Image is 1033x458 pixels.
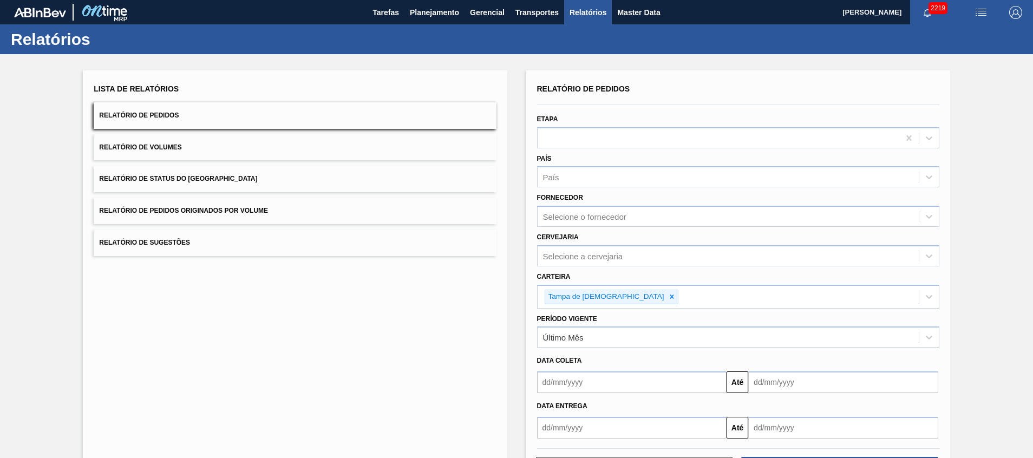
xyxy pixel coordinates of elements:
[99,239,190,246] span: Relatório de Sugestões
[515,6,559,19] span: Transportes
[537,273,571,280] label: Carteira
[537,84,630,93] span: Relatório de Pedidos
[537,115,558,123] label: Etapa
[537,155,552,162] label: País
[537,417,727,439] input: dd/mm/yyyy
[99,207,268,214] span: Relatório de Pedidos Originados por Volume
[543,251,623,260] div: Selecione a cervejaria
[617,6,660,19] span: Master Data
[94,198,496,224] button: Relatório de Pedidos Originados por Volume
[410,6,459,19] span: Planejamento
[99,175,257,182] span: Relatório de Status do [GEOGRAPHIC_DATA]
[727,417,748,439] button: Até
[470,6,505,19] span: Gerencial
[543,173,559,182] div: País
[94,134,496,161] button: Relatório de Volumes
[94,166,496,192] button: Relatório de Status do [GEOGRAPHIC_DATA]
[11,33,203,45] h1: Relatórios
[537,194,583,201] label: Fornecedor
[94,230,496,256] button: Relatório de Sugestões
[748,417,938,439] input: dd/mm/yyyy
[94,84,179,93] span: Lista de Relatórios
[545,290,666,304] div: Tampa de [DEMOGRAPHIC_DATA]
[537,315,597,323] label: Período Vigente
[748,371,938,393] input: dd/mm/yyyy
[94,102,496,129] button: Relatório de Pedidos
[537,357,582,364] span: Data coleta
[99,143,181,151] span: Relatório de Volumes
[727,371,748,393] button: Até
[543,333,584,342] div: Último Mês
[99,112,179,119] span: Relatório de Pedidos
[537,233,579,241] label: Cervejaria
[975,6,988,19] img: userActions
[1009,6,1022,19] img: Logout
[910,5,945,20] button: Notificações
[14,8,66,17] img: TNhmsLtSVTkK8tSr43FrP2fwEKptu5GPRR3wAAAABJRU5ErkJggg==
[543,212,626,221] div: Selecione o fornecedor
[372,6,399,19] span: Tarefas
[537,402,587,410] span: Data entrega
[537,371,727,393] input: dd/mm/yyyy
[570,6,606,19] span: Relatórios
[929,2,947,14] span: 2219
